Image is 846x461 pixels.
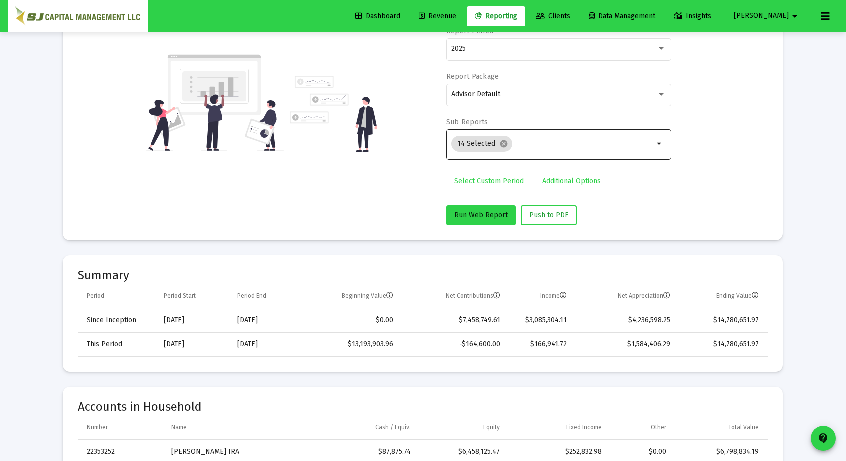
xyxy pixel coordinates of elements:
[507,332,574,356] td: $166,941.72
[609,416,673,440] td: Column Other
[536,12,570,20] span: Clients
[300,308,400,332] td: $0.00
[400,308,507,332] td: $7,458,749.61
[237,315,293,325] div: [DATE]
[616,447,666,457] div: $0.00
[507,416,609,440] td: Column Fixed Income
[566,423,602,431] div: Fixed Income
[400,284,507,308] td: Column Net Contributions
[87,423,108,431] div: Number
[673,416,768,440] td: Column Total Value
[651,423,666,431] div: Other
[446,72,499,81] label: Report Package
[78,284,768,357] div: Data grid
[446,118,488,126] label: Sub Reports
[78,284,157,308] td: Column Period
[581,6,663,26] a: Data Management
[666,6,719,26] a: Insights
[451,134,654,154] mat-chip-list: Selection
[499,139,508,148] mat-icon: cancel
[467,6,525,26] a: Reporting
[574,284,677,308] td: Column Net Appreciation
[589,12,655,20] span: Data Management
[674,12,711,20] span: Insights
[347,6,408,26] a: Dashboard
[237,339,293,349] div: [DATE]
[451,90,500,98] span: Advisor Default
[722,6,813,26] button: [PERSON_NAME]
[789,6,801,26] mat-icon: arrow_drop_down
[507,308,574,332] td: $3,085,304.11
[342,292,393,300] div: Beginning Value
[146,53,284,152] img: reporting
[451,136,512,152] mat-chip: 14 Selected
[164,315,223,325] div: [DATE]
[78,308,157,332] td: Since Inception
[78,270,768,280] mat-card-title: Summary
[716,292,759,300] div: Ending Value
[680,447,759,457] div: $6,798,834.19
[400,332,507,356] td: -$164,600.00
[454,177,524,185] span: Select Custom Period
[654,138,666,150] mat-icon: arrow_drop_down
[728,423,759,431] div: Total Value
[375,423,411,431] div: Cash / Equiv.
[425,447,500,457] div: $6,458,125.47
[418,416,507,440] td: Column Equity
[574,332,677,356] td: $1,584,406.29
[817,432,829,444] mat-icon: contact_support
[574,308,677,332] td: $4,236,598.25
[164,292,196,300] div: Period Start
[164,416,317,440] td: Column Name
[521,205,577,225] button: Push to PDF
[171,423,187,431] div: Name
[230,284,300,308] td: Column Period End
[355,12,400,20] span: Dashboard
[451,44,466,53] span: 2025
[446,292,500,300] div: Net Contributions
[734,12,789,20] span: [PERSON_NAME]
[446,205,516,225] button: Run Web Report
[157,284,230,308] td: Column Period Start
[529,211,568,219] span: Push to PDF
[87,292,104,300] div: Period
[78,416,164,440] td: Column Number
[237,292,266,300] div: Period End
[475,12,517,20] span: Reporting
[411,6,464,26] a: Revenue
[300,284,400,308] td: Column Beginning Value
[419,12,456,20] span: Revenue
[454,211,508,219] span: Run Web Report
[677,332,768,356] td: $14,780,651.97
[528,6,578,26] a: Clients
[324,447,411,457] div: $87,875.74
[677,284,768,308] td: Column Ending Value
[618,292,670,300] div: Net Appreciation
[507,284,574,308] td: Column Income
[317,416,418,440] td: Column Cash / Equiv.
[677,308,768,332] td: $14,780,651.97
[15,6,140,26] img: Dashboard
[542,177,601,185] span: Additional Options
[78,332,157,356] td: This Period
[300,332,400,356] td: $13,193,903.96
[290,76,377,152] img: reporting-alt
[540,292,567,300] div: Income
[78,402,768,412] mat-card-title: Accounts in Household
[483,423,500,431] div: Equity
[514,447,602,457] div: $252,832.98
[164,339,223,349] div: [DATE]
